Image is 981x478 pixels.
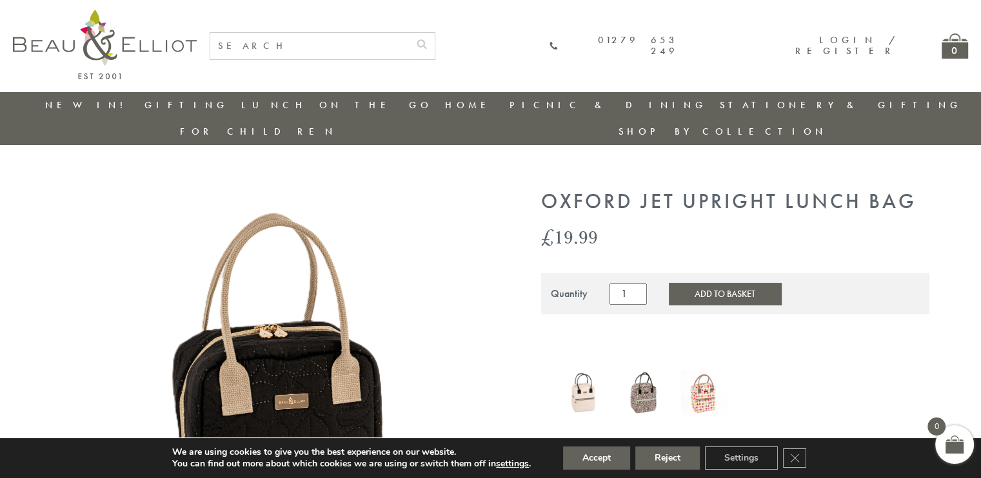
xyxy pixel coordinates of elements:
a: Gifting [144,99,228,111]
a: For Children [180,125,337,138]
span: £ [541,224,554,250]
button: Accept [563,446,630,470]
a: Home [445,99,497,111]
button: Close GDPR Cookie Banner [783,448,806,468]
button: Settings [705,446,778,470]
button: Add to Basket [669,283,781,305]
a: Shop by collection [619,125,827,138]
input: Product quantity [609,283,647,304]
a: Stationery & Gifting [720,99,962,111]
img: logo [13,10,197,79]
h1: Oxford Jet Upright Lunch Bag [541,190,929,214]
a: Login / Register [795,33,897,57]
bdi: 19.99 [541,224,598,250]
a: 01279 653 249 [549,35,678,57]
iframe: Secure express checkout frame [539,322,932,353]
p: We are using cookies to give you the best experience on our website. [172,446,531,458]
button: settings [496,458,529,470]
button: Reject [635,446,700,470]
input: SEARCH [210,33,409,59]
p: You can find out more about which cookies we are using or switch them off in . [172,458,531,470]
a: Lunch On The Go [241,99,432,111]
a: New in! [45,99,132,111]
a: 0 [942,33,968,59]
div: Quantity [551,288,588,300]
span: 0 [927,417,946,435]
a: Picnic & Dining [510,99,707,111]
